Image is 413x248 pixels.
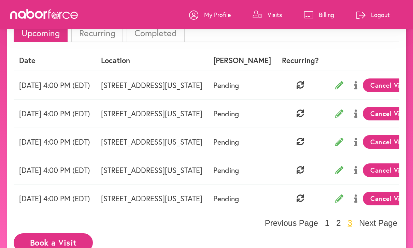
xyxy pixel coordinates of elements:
[253,4,282,25] a: Visits
[319,11,334,19] p: Billing
[304,4,334,25] a: Billing
[356,4,390,25] a: Logout
[371,11,390,19] p: Logout
[127,24,185,42] li: Completed
[263,218,320,228] button: Previous Page
[208,184,276,213] td: Pending
[96,99,208,128] td: [STREET_ADDRESS][US_STATE]
[204,11,231,19] p: My Profile
[208,71,276,100] td: Pending
[96,128,208,156] td: [STREET_ADDRESS][US_STATE]
[96,50,208,71] th: Location
[14,156,96,184] td: [DATE] 4:00 PM (EDT)
[208,50,276,71] th: [PERSON_NAME]
[96,156,208,184] td: [STREET_ADDRESS][US_STATE]
[14,50,96,71] th: Date
[14,24,68,42] li: Upcoming
[323,218,331,228] button: 1
[14,184,96,213] td: [DATE] 4:00 PM (EDT)
[189,4,231,25] a: My Profile
[14,128,96,156] td: [DATE] 4:00 PM (EDT)
[14,99,96,128] td: [DATE] 4:00 PM (EDT)
[357,218,399,228] button: Next Page
[268,11,282,19] p: Visits
[208,99,276,128] td: Pending
[96,184,208,213] td: [STREET_ADDRESS][US_STATE]
[208,156,276,184] td: Pending
[96,71,208,100] td: [STREET_ADDRESS][US_STATE]
[71,24,123,42] li: Recurring
[346,218,354,228] button: 3
[14,238,93,245] a: Book a Visit
[334,218,343,228] button: 2
[208,128,276,156] td: Pending
[276,50,324,71] th: Recurring?
[14,71,96,100] td: [DATE] 4:00 PM (EDT)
